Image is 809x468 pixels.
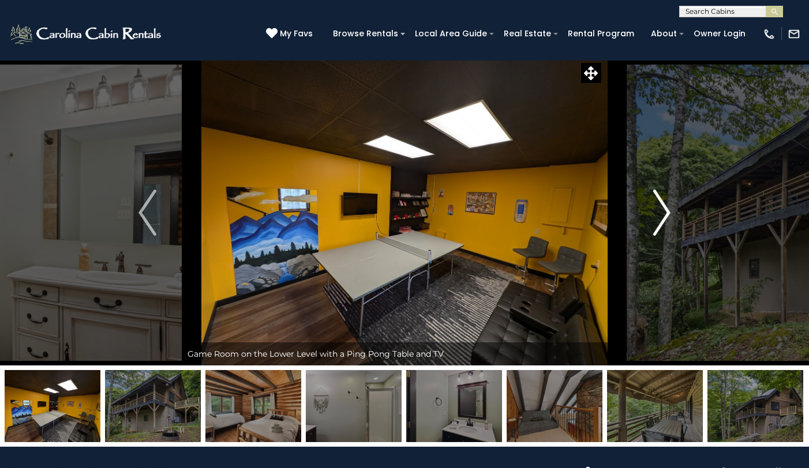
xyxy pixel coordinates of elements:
[306,370,402,442] img: 166786215
[409,25,493,43] a: Local Area Guide
[113,60,182,365] button: Previous
[627,60,696,365] button: Next
[182,342,627,365] div: Game Room on the Lower Level with a Ping Pong Table and TV
[5,370,100,442] img: 168037540
[406,370,502,442] img: 166786216
[507,370,602,442] img: 166786203
[763,28,776,40] img: phone-regular-white.png
[327,25,404,43] a: Browse Rentals
[138,190,156,236] img: arrow
[205,370,301,442] img: 166786207
[688,25,751,43] a: Owner Login
[280,28,313,40] span: My Favs
[645,25,683,43] a: About
[105,370,201,442] img: 166786220
[607,370,703,442] img: 166786218
[562,25,640,43] a: Rental Program
[653,190,670,236] img: arrow
[9,22,164,46] img: White-1-2.png
[707,370,803,442] img: 166786199
[498,25,557,43] a: Real Estate
[788,28,800,40] img: mail-regular-white.png
[266,28,316,40] a: My Favs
